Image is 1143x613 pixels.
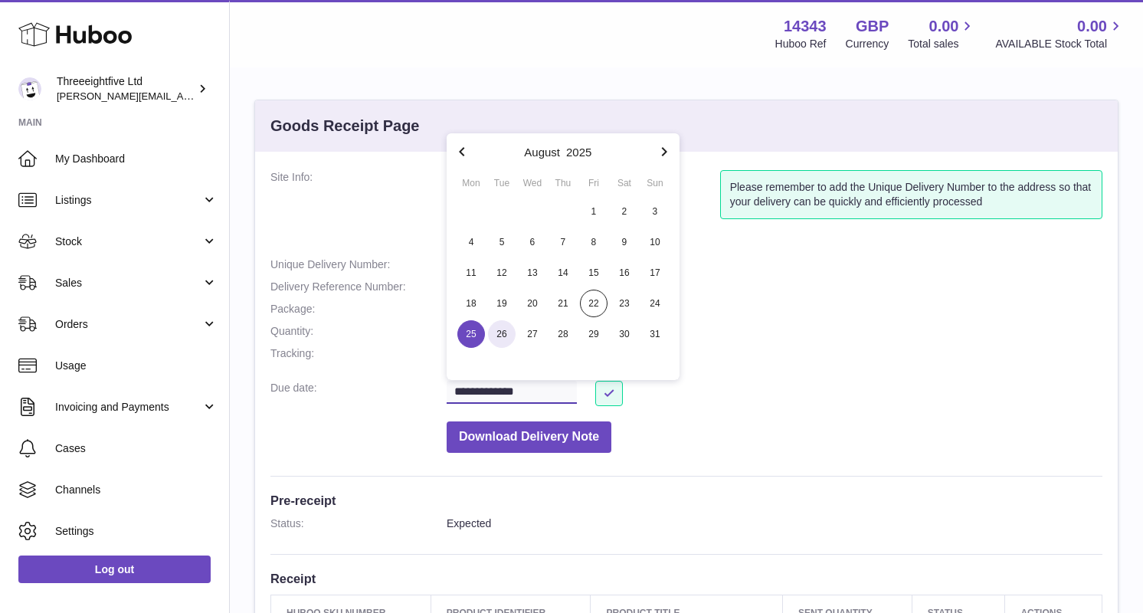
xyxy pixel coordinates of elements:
span: 2 [611,198,638,225]
button: 28 [548,319,578,349]
span: 9 [611,228,638,256]
span: 24 [641,290,669,317]
span: 0.00 [1077,16,1107,37]
button: 19 [486,288,517,319]
span: 12 [488,259,516,287]
button: 31 [640,319,670,349]
button: 1 [578,196,609,227]
button: 2025 [566,146,591,158]
button: 30 [609,319,640,349]
div: Mon [456,176,486,190]
span: 7 [549,228,577,256]
dd: Expected [447,516,1102,531]
dd: Pallets [447,302,1102,316]
span: 0.00 [929,16,959,37]
dt: Status: [270,516,447,531]
a: Log out [18,556,211,583]
span: Stock [55,234,201,249]
button: 14 [548,257,578,288]
dt: Due date: [270,381,447,406]
span: 19 [488,290,516,317]
button: 4 [456,227,486,257]
span: 8 [580,228,608,256]
button: 21 [548,288,578,319]
span: 22 [580,290,608,317]
strong: GBP [856,16,889,37]
h3: Pre-receipt [270,492,1102,509]
button: 25 [456,319,486,349]
span: 13 [519,259,546,287]
span: Orders [55,317,201,332]
span: 18 [457,290,485,317]
button: 12 [486,257,517,288]
button: 18 [456,288,486,319]
dt: Unique Delivery Number: [270,257,447,272]
span: 16 [611,259,638,287]
span: Sales [55,276,201,290]
a: 0.00 AVAILABLE Stock Total [995,16,1125,51]
button: 8 [578,227,609,257]
button: 26 [486,319,517,349]
button: 17 [640,257,670,288]
button: 7 [548,227,578,257]
span: [PERSON_NAME][EMAIL_ADDRESS][DOMAIN_NAME] [57,90,307,102]
h3: Goods Receipt Page [270,116,420,136]
span: 6 [519,228,546,256]
dt: Site Info: [270,170,447,250]
div: Tue [486,176,517,190]
dd: 2 [447,324,1102,339]
button: 22 [578,288,609,319]
span: My Dashboard [55,152,218,166]
dt: Quantity: [270,324,447,339]
button: 23 [609,288,640,319]
a: 0.00 Total sales [908,16,976,51]
dt: Package: [270,302,447,316]
strong: 14343 [784,16,827,37]
dd: 14343-197814 [447,257,1102,272]
span: 11 [457,259,485,287]
div: Thu [548,176,578,190]
span: 4 [457,228,485,256]
button: 11 [456,257,486,288]
button: 15 [578,257,609,288]
span: Channels [55,483,218,497]
div: Fri [578,176,609,190]
span: 27 [519,320,546,348]
span: 23 [611,290,638,317]
span: Total sales [908,37,976,51]
dt: Tracking: [270,346,447,373]
span: AVAILABLE Stock Total [995,37,1125,51]
button: 16 [609,257,640,288]
span: 15 [580,259,608,287]
span: 14 [549,259,577,287]
div: Sat [609,176,640,190]
span: 29 [580,320,608,348]
span: 17 [641,259,669,287]
span: 3 [641,198,669,225]
div: Sun [640,176,670,190]
span: 25 [457,320,485,348]
span: Usage [55,359,218,373]
button: 5 [486,227,517,257]
span: Invoicing and Payments [55,400,201,415]
span: 26 [488,320,516,348]
button: 9 [609,227,640,257]
span: 30 [611,320,638,348]
button: 20 [517,288,548,319]
span: 5 [488,228,516,256]
div: Please remember to add the Unique Delivery Number to the address so that your delivery can be qui... [720,170,1102,219]
button: 2 [609,196,640,227]
span: 1 [580,198,608,225]
button: 6 [517,227,548,257]
div: Huboo Ref [775,37,827,51]
span: 28 [549,320,577,348]
div: Wed [517,176,548,190]
div: Currency [846,37,889,51]
button: 27 [517,319,548,349]
button: 13 [517,257,548,288]
button: 10 [640,227,670,257]
img: james@threeeightfive.co [18,77,41,100]
button: 24 [640,288,670,319]
span: 31 [641,320,669,348]
button: 3 [640,196,670,227]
